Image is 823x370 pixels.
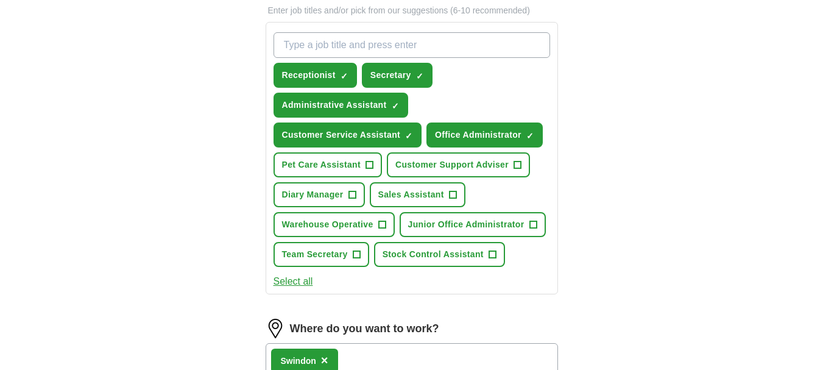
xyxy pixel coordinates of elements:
span: Warehouse Operative [282,218,373,231]
span: Diary Manager [282,188,344,201]
button: Office Administrator✓ [426,123,543,148]
button: Secretary✓ [362,63,433,88]
span: Customer Service Assistant [282,129,401,141]
span: Junior Office Administrator [408,218,525,231]
span: Administrative Assistant [282,99,387,112]
button: Stock Control Assistant [374,242,505,267]
button: Select all [274,274,313,289]
span: Stock Control Assistant [383,248,484,261]
span: Customer Support Adviser [395,158,509,171]
span: Team Secretary [282,248,348,261]
button: Team Secretary [274,242,369,267]
button: × [321,352,328,370]
button: Warehouse Operative [274,212,395,237]
input: Type a job title and press enter [274,32,550,58]
span: Receptionist [282,69,336,82]
span: ✓ [341,71,348,81]
button: Diary Manager [274,182,365,207]
img: location.png [266,319,285,338]
div: Swindon [281,355,316,368]
button: Customer Service Assistant✓ [274,123,422,148]
p: Enter job titles and/or pick from our suggestions (6-10 recommended) [266,4,558,17]
span: ✓ [416,71,423,81]
span: Pet Care Assistant [282,158,361,171]
span: Secretary [370,69,411,82]
span: Office Administrator [435,129,521,141]
span: Sales Assistant [378,188,444,201]
button: Customer Support Adviser [387,152,530,177]
span: ✓ [392,101,399,111]
button: Receptionist✓ [274,63,357,88]
span: ✓ [526,131,534,141]
button: Sales Assistant [370,182,465,207]
button: Administrative Assistant✓ [274,93,408,118]
button: Pet Care Assistant [274,152,383,177]
span: ✓ [405,131,412,141]
button: Junior Office Administrator [400,212,546,237]
label: Where do you want to work? [290,321,439,337]
span: × [321,354,328,367]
